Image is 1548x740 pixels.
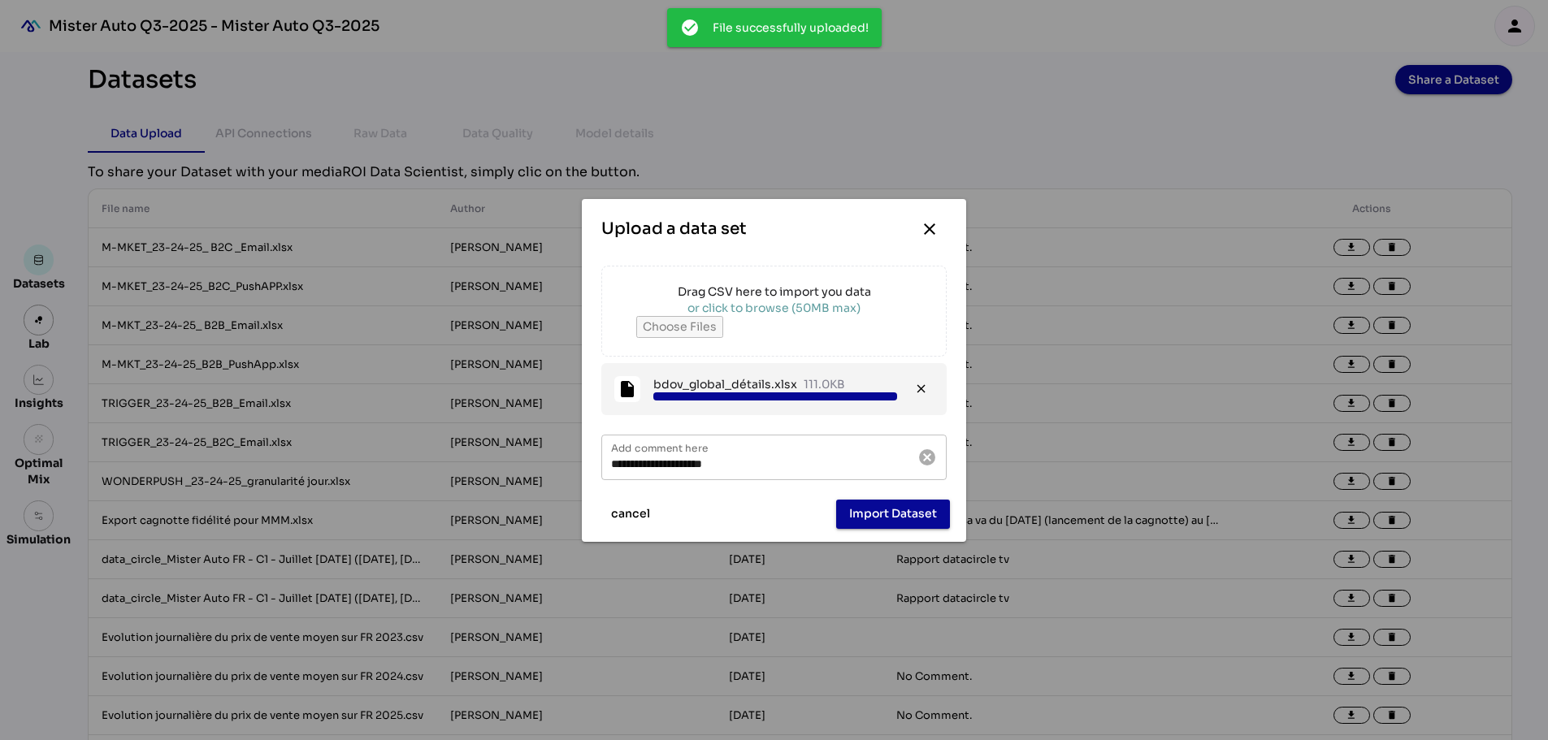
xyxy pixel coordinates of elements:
[917,448,937,467] i: Clear
[653,376,797,392] div: bdov_global_détails.xlsx
[611,435,908,480] input: Add comment here
[914,382,928,396] i: close
[636,300,913,316] div: or click to browse (50MB max)
[804,376,845,392] div: 111.0KB
[713,13,869,43] div: File successfully uploaded!
[601,218,747,240] div: Upload a data set
[611,504,650,523] span: cancel
[920,219,939,239] i: close
[680,18,700,37] i: check_circle
[849,504,937,523] span: Import Dataset
[598,500,663,529] button: cancel
[614,376,640,402] i: insert_drive_file
[836,500,950,529] button: Import Dataset
[636,283,913,300] div: Drag CSV here to import you data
